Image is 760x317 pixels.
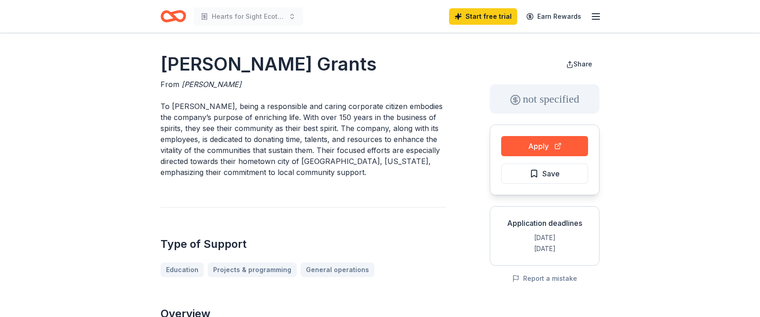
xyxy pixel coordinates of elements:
[542,168,560,180] span: Save
[193,7,303,26] button: Hearts for Sight Ecotherapy
[521,8,587,25] a: Earn Rewards
[161,262,204,277] a: Education
[498,232,592,243] div: [DATE]
[573,60,592,68] span: Share
[498,243,592,254] div: [DATE]
[161,5,186,27] a: Home
[559,55,599,73] button: Share
[501,164,588,184] button: Save
[490,84,599,114] div: not specified
[208,262,297,277] a: Projects & programming
[182,80,241,89] span: [PERSON_NAME]
[161,101,446,178] p: To [PERSON_NAME], being a responsible and caring corporate citizen embodies the company’s purpose...
[300,262,375,277] a: General operations
[212,11,285,22] span: Hearts for Sight Ecotherapy
[161,51,446,77] h1: [PERSON_NAME] Grants
[161,79,446,90] div: From
[498,218,592,229] div: Application deadlines
[501,136,588,156] button: Apply
[449,8,517,25] a: Start free trial
[512,273,577,284] button: Report a mistake
[161,237,446,251] h2: Type of Support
